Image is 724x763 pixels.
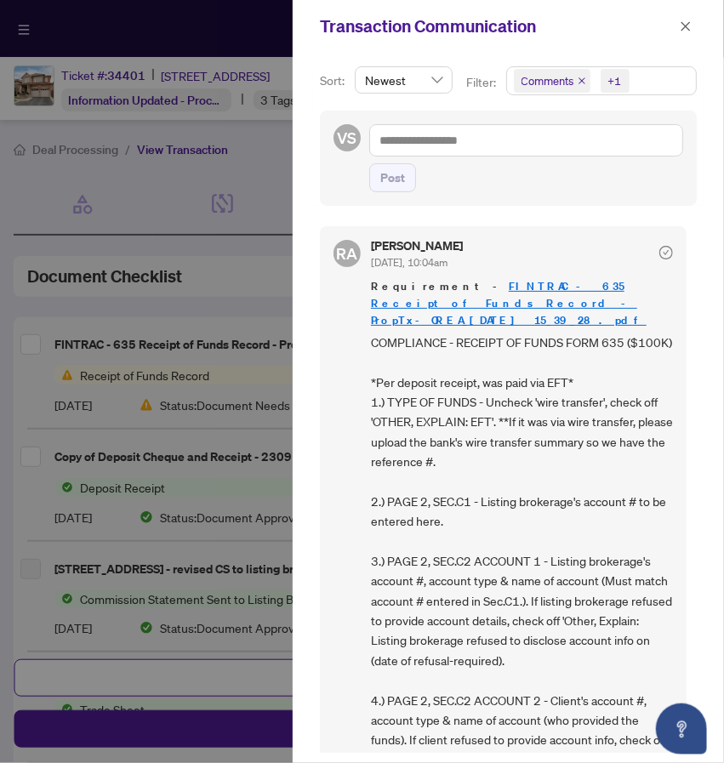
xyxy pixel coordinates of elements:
span: Comments [522,72,574,89]
p: Sort: [320,71,348,90]
span: check-circle [659,246,673,259]
span: Comments [514,69,590,93]
button: Post [369,163,416,192]
a: FINTRAC - 635 Receipt of Funds Record - PropTx-OREA_[DATE] 15_39_28.pdf [371,279,647,327]
p: Filter: [466,73,499,92]
span: Newest [365,67,442,93]
span: RA [337,242,358,265]
span: [DATE], 10:04am [371,256,448,269]
button: Open asap [656,703,707,754]
div: +1 [608,72,622,89]
span: VS [338,126,357,150]
span: close [578,77,586,85]
div: Transaction Communication [320,14,675,39]
h5: [PERSON_NAME] [371,240,463,252]
span: Requirement - [371,278,673,329]
span: close [680,20,692,32]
